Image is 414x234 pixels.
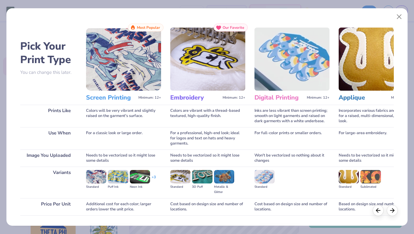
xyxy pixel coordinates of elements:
div: Needs to be vectorized so it might lose some details [86,149,161,167]
div: Image You Uploaded [20,149,77,167]
img: Puff Ink [108,170,128,183]
div: Metallic & Glitter [214,184,234,195]
div: Standard [254,184,275,190]
img: 3D Puff [192,170,212,183]
div: Price Per Unit [20,198,77,215]
div: Needs to be vectorized so it might lose some details [339,149,414,167]
h2: Pick Your Print Type [20,40,77,66]
div: Standard [339,184,359,190]
span: Minimum: 12+ [391,96,414,100]
div: Incorporates various fabrics and threads for a raised, multi-dimensional, textured look. [339,105,414,127]
img: Standard [339,170,359,183]
img: Sublimated [360,170,381,183]
span: Our Favorite [223,25,244,30]
div: For large-area embroidery. [339,127,414,149]
div: Additional cost for each color; larger orders lower the unit price. [86,198,161,215]
span: Minimum: 12+ [307,96,329,100]
img: Neon Ink [130,170,150,183]
div: Cost based on design size and number of locations. [170,198,245,215]
div: + 3 [152,175,156,185]
div: Colors will be very vibrant and slightly raised on the garment's surface. [86,105,161,127]
h3: Embroidery [170,94,220,102]
div: Needs to be vectorized so it might lose some details [170,149,245,167]
div: 3D Puff [192,184,212,190]
div: Variants [20,167,77,198]
div: Standard [86,184,106,190]
div: Colors are vibrant with a thread-based textured, high-quality finish. [170,105,245,127]
p: You can change this later. [20,70,77,75]
img: Screen Printing [86,28,161,91]
div: Sublimated [360,184,381,190]
div: Based on design size and number of locations. [339,198,414,215]
img: Standard [170,170,190,183]
div: Standard [170,184,190,190]
img: Embroidery [170,28,245,91]
span: Minimum: 12+ [138,96,161,100]
div: Prints Like [20,105,77,127]
img: Standard [254,170,275,183]
img: Applique [339,28,414,91]
span: Minimum: 12+ [223,96,245,100]
span: Most Popular [137,25,160,30]
img: Standard [86,170,106,183]
div: Neon Ink [130,184,150,190]
div: Puff Ink [108,184,128,190]
img: Metallic & Glitter [214,170,234,183]
div: For full-color prints or smaller orders. [254,127,329,149]
div: For a professional, high-end look; ideal for logos and text on hats and heavy garments. [170,127,245,149]
h3: Applique [339,94,389,102]
div: Inks are less vibrant than screen printing; smooth on light garments and raised on dark garments ... [254,105,329,127]
h3: Screen Printing [86,94,136,102]
div: Use When [20,127,77,149]
div: Cost based on design size and number of locations. [254,198,329,215]
img: Digital Printing [254,28,329,91]
div: For a classic look or large order. [86,127,161,149]
h3: Digital Printing [254,94,304,102]
div: Won't be vectorized so nothing about it changes [254,149,329,167]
